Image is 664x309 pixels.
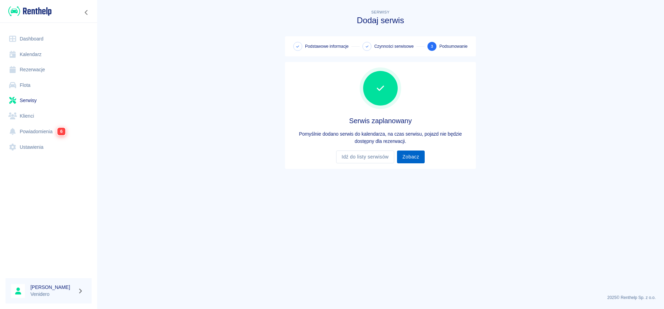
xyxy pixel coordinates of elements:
[374,43,414,49] span: Czynności serwisowe
[6,93,92,108] a: Serwisy
[105,294,656,301] p: 2025 © Renthelp Sp. z o.o.
[6,78,92,93] a: Flota
[371,10,390,14] span: Serwisy
[336,151,394,163] a: Idź do listy serwisów
[81,8,92,17] button: Zwiń nawigację
[6,47,92,62] a: Kalendarz
[305,43,349,49] span: Podstawowe informacje
[57,128,65,135] span: 6
[397,151,425,163] a: Zobacz
[290,117,470,125] h4: Serwis zaplanowany
[6,139,92,155] a: Ustawienia
[6,108,92,124] a: Klienci
[6,6,52,17] a: Renthelp logo
[30,291,75,298] p: Venidero
[290,130,470,145] p: Pomyślnie dodano serwis do kalendarza, na czas serwisu, pojazd nie będzie dostępny dla rezerwacji.
[439,43,468,49] span: Podsumowanie
[30,284,75,291] h6: [PERSON_NAME]
[8,6,52,17] img: Renthelp logo
[6,62,92,78] a: Rezerwacje
[6,124,92,139] a: Powiadomienia6
[285,16,476,25] h3: Dodaj serwis
[6,31,92,47] a: Dashboard
[431,43,433,50] span: 3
